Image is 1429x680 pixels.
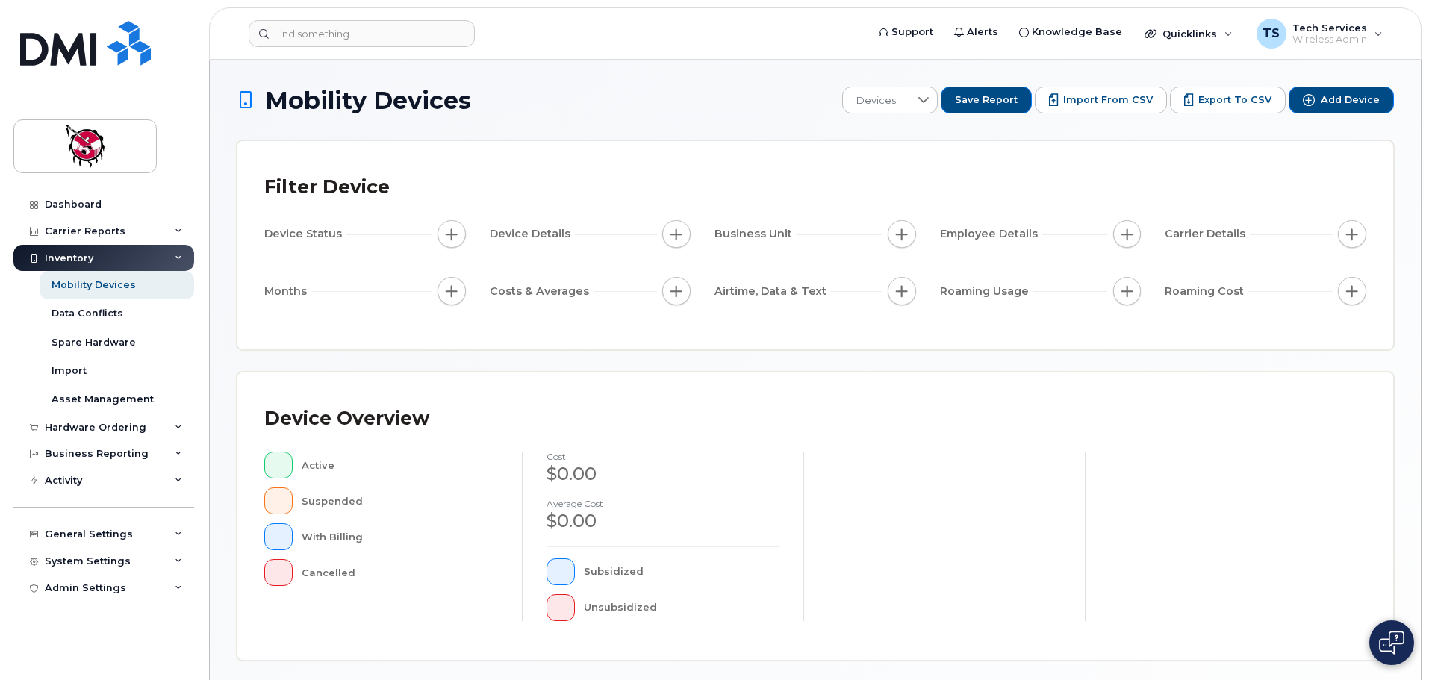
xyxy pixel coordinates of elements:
[265,87,471,113] span: Mobility Devices
[843,87,909,114] span: Devices
[714,284,831,299] span: Airtime, Data & Text
[1170,87,1286,113] button: Export to CSV
[1165,284,1248,299] span: Roaming Cost
[955,93,1018,107] span: Save Report
[714,226,797,242] span: Business Unit
[547,499,779,508] h4: Average cost
[1063,93,1153,107] span: Import from CSV
[1198,93,1271,107] span: Export to CSV
[940,226,1042,242] span: Employee Details
[584,594,780,621] div: Unsubsidized
[547,452,779,461] h4: cost
[1379,631,1404,655] img: Open chat
[1165,226,1250,242] span: Carrier Details
[584,558,780,585] div: Subsidized
[1035,87,1167,113] button: Import from CSV
[940,284,1033,299] span: Roaming Usage
[264,226,346,242] span: Device Status
[302,487,499,514] div: Suspended
[302,452,499,478] div: Active
[302,559,499,586] div: Cancelled
[1289,87,1394,113] button: Add Device
[941,87,1032,113] button: Save Report
[264,284,311,299] span: Months
[490,284,594,299] span: Costs & Averages
[547,508,779,534] div: $0.00
[1321,93,1380,107] span: Add Device
[264,399,429,438] div: Device Overview
[302,523,499,550] div: With Billing
[547,461,779,487] div: $0.00
[490,226,575,242] span: Device Details
[264,168,390,207] div: Filter Device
